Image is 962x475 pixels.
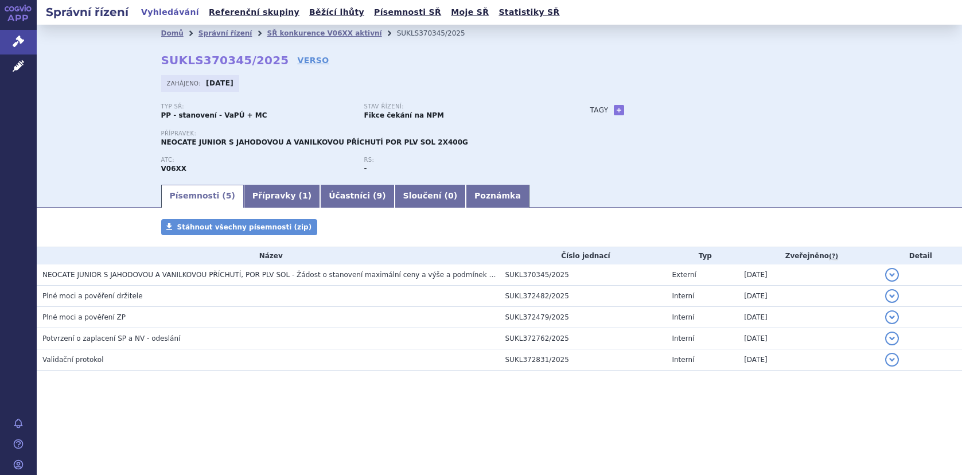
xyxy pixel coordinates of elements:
a: Písemnosti (5) [161,185,244,208]
td: SUKL372482/2025 [500,286,667,307]
a: SŘ konkurence V06XX aktivní [267,29,381,37]
a: Moje SŘ [447,5,492,20]
p: Stav řízení: [364,103,556,110]
a: Statistiky SŘ [495,5,563,20]
a: Přípravky (1) [244,185,320,208]
span: Zahájeno: [167,79,203,88]
span: 0 [448,191,454,200]
strong: [DATE] [206,79,233,87]
p: Přípravek: [161,130,567,137]
a: Poznámka [466,185,529,208]
a: VERSO [297,54,329,66]
a: Běžící lhůty [306,5,368,20]
td: [DATE] [738,349,879,371]
span: Stáhnout všechny písemnosti (zip) [177,223,312,231]
button: detail [885,310,899,324]
span: Plné moci a pověření držitele [42,292,143,300]
span: Interní [672,292,694,300]
a: Účastníci (9) [320,185,394,208]
p: Typ SŘ: [161,103,353,110]
strong: Fikce čekání na NPM [364,111,444,119]
strong: - [364,165,367,173]
th: Číslo jednací [500,247,667,264]
span: NEOCATE JUNIOR S JAHODOVOU A VANILKOVOU PŘÍCHUTÍ, POR PLV SOL - Žádost o stanovení maximální ceny... [42,271,549,279]
th: Zveřejněno [738,247,879,264]
a: Vyhledávání [138,5,202,20]
td: [DATE] [738,307,879,328]
span: Validační protokol [42,356,104,364]
td: SUKL372762/2025 [500,328,667,349]
td: [DATE] [738,286,879,307]
td: SUKL370345/2025 [500,264,667,286]
li: SUKLS370345/2025 [397,25,480,42]
p: RS: [364,157,556,163]
button: detail [885,332,899,345]
a: + [614,105,624,115]
button: detail [885,289,899,303]
span: Plné moci a pověření ZP [42,313,126,321]
th: Detail [879,247,962,264]
span: Externí [672,271,696,279]
span: 1 [302,191,308,200]
a: Referenční skupiny [205,5,303,20]
button: detail [885,268,899,282]
a: Stáhnout všechny písemnosti (zip) [161,219,318,235]
strong: SUKLS370345/2025 [161,53,289,67]
td: [DATE] [738,328,879,349]
th: Název [37,247,500,264]
td: SUKL372479/2025 [500,307,667,328]
td: [DATE] [738,264,879,286]
a: Správní řízení [198,29,252,37]
th: Typ [666,247,738,264]
p: ATC: [161,157,353,163]
abbr: (?) [829,252,838,260]
span: NEOCATE JUNIOR S JAHODOVOU A VANILKOVOU PŘÍCHUTÍ POR PLV SOL 2X400G [161,138,468,146]
a: Písemnosti SŘ [371,5,445,20]
span: 9 [376,191,382,200]
span: Interní [672,313,694,321]
a: Sloučení (0) [395,185,466,208]
h2: Správní řízení [37,4,138,20]
a: Domů [161,29,184,37]
strong: PP - stanovení - VaPÚ + MC [161,111,267,119]
button: detail [885,353,899,367]
span: 5 [226,191,232,200]
strong: POTRAVINY PRO ZVLÁŠTNÍ LÉKAŘSKÉ ÚČELY (PZLÚ) (ČESKÁ ATC SKUPINA) [161,165,187,173]
td: SUKL372831/2025 [500,349,667,371]
span: Interní [672,334,694,342]
h3: Tagy [590,103,609,117]
span: Interní [672,356,694,364]
span: Potvrzení o zaplacení SP a NV - odeslání [42,334,180,342]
